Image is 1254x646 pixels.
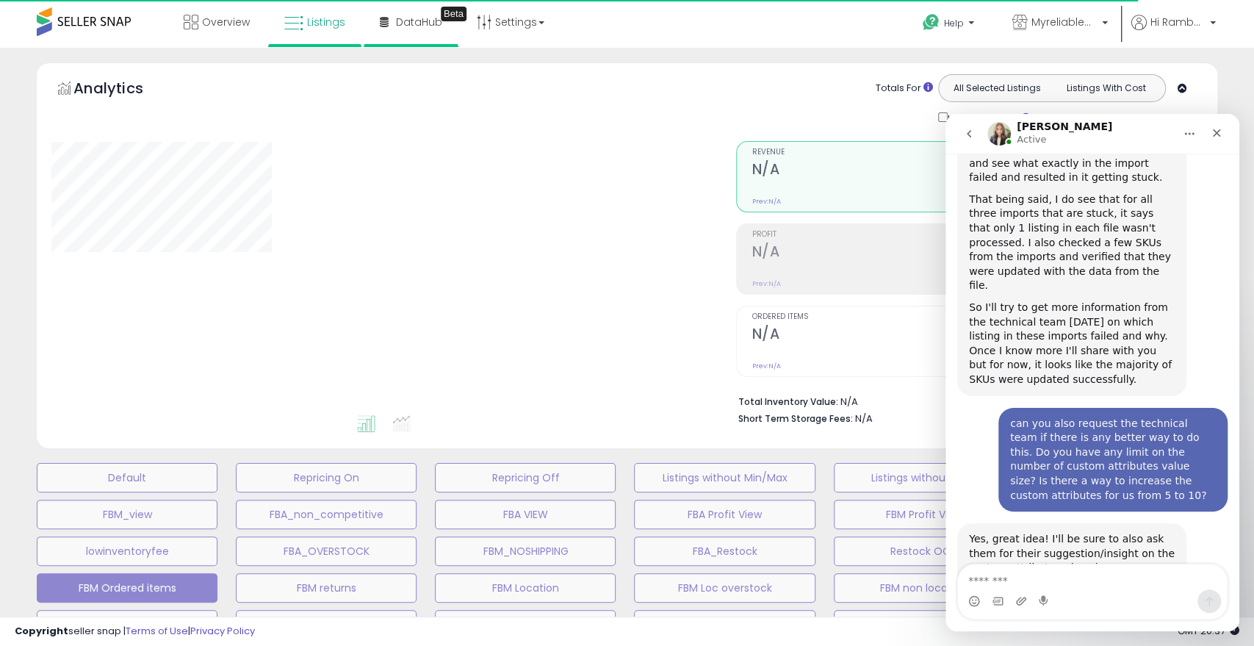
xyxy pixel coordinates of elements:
[24,418,229,462] div: Yes, great idea! I'll be sure to also ask them for their suggestion/insight on the custom attribu...
[834,610,1015,639] button: Deactivated_listings
[37,536,217,566] button: lowinventoryfee
[855,412,873,426] span: N/A
[1150,15,1206,29] span: Hi Rambabu
[752,243,962,263] h2: N/A
[93,481,105,493] button: Start recording
[236,500,417,529] button: FBA_non_competitive
[943,79,1052,98] button: All Selected Listings
[752,231,962,239] span: Profit
[23,481,35,493] button: Emoji picker
[752,362,781,370] small: Prev: N/A
[37,610,217,639] button: FBM Loc no sales
[876,82,933,96] div: Totals For
[752,161,962,181] h2: N/A
[15,624,68,638] strong: Copyright
[73,78,172,102] h5: Analytics
[634,536,815,566] button: FBA_Restock
[1031,15,1098,29] span: Myreliablemart
[46,481,58,493] button: Gif picker
[944,17,964,29] span: Help
[37,500,217,529] button: FBM_view
[945,114,1239,631] iframe: Intercom live chat
[834,500,1015,529] button: FBM Profit View
[24,79,229,179] div: That being said, I do see that for all three imports that are stuck, it says that only 1 listing ...
[12,451,281,475] textarea: Message…
[12,409,241,521] div: Yes, great idea! I'll be sure to also ask them for their suggestion/insight on the custom attribu...
[236,463,417,492] button: Repricing On
[834,573,1015,603] button: FBM non location
[12,409,282,553] div: Britney says…
[634,610,815,639] button: FBMNONLOC_CUSTPROF
[752,326,962,345] h2: N/A
[70,481,82,493] button: Upload attachment
[634,463,815,492] button: Listings without Min/Max
[834,463,1015,492] button: Listings without Cost
[24,187,229,273] div: So I'll try to get more information from the technical team [DATE] on which listing in these impo...
[752,148,962,157] span: Revenue
[634,500,815,529] button: FBA Profit View
[752,197,781,206] small: Prev: N/A
[922,13,940,32] i: Get Help
[435,463,616,492] button: Repricing Off
[435,573,616,603] button: FBM Location
[190,624,255,638] a: Privacy Policy
[752,313,962,321] span: Ordered Items
[738,395,838,408] b: Total Inventory Value:
[37,463,217,492] button: Default
[441,7,466,21] div: Tooltip anchor
[435,610,616,639] button: FBM Loc Restock
[307,15,345,29] span: Listings
[1131,15,1216,48] a: Hi Rambabu
[252,475,275,499] button: Send a message…
[435,500,616,529] button: FBA VIEW
[634,573,815,603] button: FBM Loc overstock
[1051,79,1161,98] button: Listings With Cost
[911,2,989,48] a: Help
[65,303,270,390] div: can you also request the technical team if there is any better way to do this. Do you have any li...
[15,625,255,639] div: seller snap | |
[126,624,188,638] a: Terms of Use
[738,392,1192,409] li: N/A
[927,110,1048,126] div: Include Returns
[738,412,853,425] b: Short Term Storage Fees:
[752,279,781,288] small: Prev: N/A
[834,536,1015,566] button: Restock OOS
[435,536,616,566] button: FBM_NOSHIPPING
[37,573,217,603] button: FBM Ordered items
[236,573,417,603] button: FBM returns
[12,294,282,410] div: Rambabu says…
[236,536,417,566] button: FBA_OVERSTOCK
[53,294,282,398] div: can you also request the technical team if there is any better way to do this. Do you have any li...
[236,610,417,639] button: FBMdistcustomprofit
[396,15,442,29] span: DataHub
[202,15,250,29] span: Overview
